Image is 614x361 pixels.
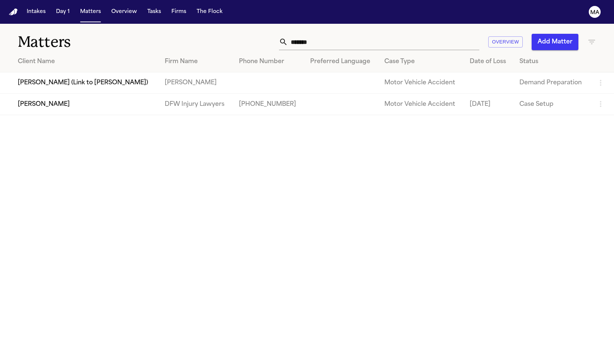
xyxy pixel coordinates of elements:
[18,33,182,51] h1: Matters
[378,72,464,94] td: Motor Vehicle Accident
[194,5,226,19] button: The Flock
[519,57,584,66] div: Status
[108,5,140,19] button: Overview
[159,72,233,94] td: [PERSON_NAME]
[18,57,153,66] div: Client Name
[9,9,18,16] img: Finch Logo
[464,94,513,115] td: [DATE]
[378,94,464,115] td: Motor Vehicle Accident
[233,94,304,115] td: [PHONE_NUMBER]
[53,5,73,19] button: Day 1
[532,34,578,50] button: Add Matter
[9,9,18,16] a: Home
[513,72,590,94] td: Demand Preparation
[384,57,458,66] div: Case Type
[24,5,49,19] button: Intakes
[239,57,298,66] div: Phone Number
[144,5,164,19] button: Tasks
[470,57,508,66] div: Date of Loss
[159,94,233,115] td: DFW Injury Lawyers
[310,57,372,66] div: Preferred Language
[488,36,523,48] button: Overview
[513,94,590,115] td: Case Setup
[77,5,104,19] button: Matters
[165,57,227,66] div: Firm Name
[168,5,189,19] button: Firms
